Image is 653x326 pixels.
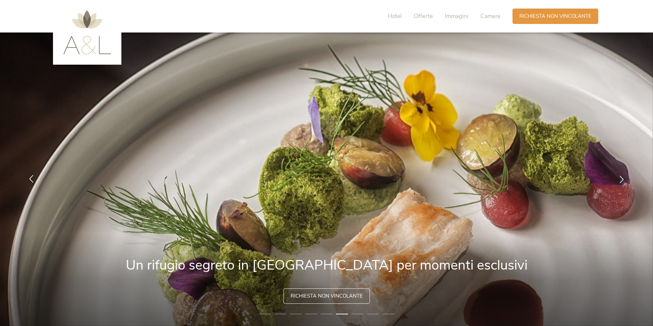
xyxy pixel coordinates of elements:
span: Richiesta non vincolante [519,13,591,20]
span: Immagini [445,12,468,20]
span: Camere [480,12,501,20]
span: Hotel [388,12,402,20]
span: Richiesta non vincolante [291,292,363,300]
img: AMONTI & LUNARIS Wellnessresort [63,10,111,54]
span: Offerte [414,12,433,20]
